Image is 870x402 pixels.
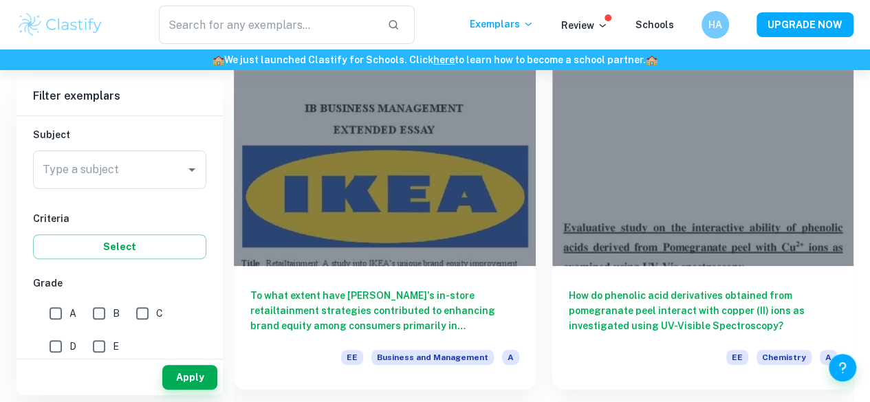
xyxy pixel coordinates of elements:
[820,350,837,365] span: A
[159,5,376,44] input: Search for any exemplars...
[33,276,206,291] h6: Grade
[371,350,494,365] span: Business and Management
[341,350,363,365] span: EE
[17,77,223,115] h6: Filter exemplars
[33,234,206,259] button: Select
[17,11,104,38] img: Clastify logo
[646,54,657,65] span: 🏫
[113,339,119,354] span: E
[702,11,729,38] button: HA
[182,160,202,179] button: Open
[250,288,519,333] h6: To what extent have [PERSON_NAME]'s in-store retailtainment strategies contributed to enhancing b...
[234,40,536,390] a: To what extent have [PERSON_NAME]'s in-store retailtainment strategies contributed to enhancing b...
[569,288,838,333] h6: How do phenolic acid derivatives obtained from pomegranate peel interact with copper (II) ions as...
[552,40,854,390] a: How do phenolic acid derivatives obtained from pomegranate peel interact with copper (II) ions as...
[726,350,748,365] span: EE
[502,350,519,365] span: A
[156,306,163,321] span: C
[561,18,608,33] p: Review
[829,354,856,381] button: Help and Feedback
[33,127,206,142] h6: Subject
[113,306,120,321] span: B
[757,12,853,37] button: UPGRADE NOW
[69,306,76,321] span: A
[433,54,455,65] a: here
[33,211,206,226] h6: Criteria
[708,17,724,32] h6: HA
[635,19,674,30] a: Schools
[3,52,867,67] h6: We just launched Clastify for Schools. Click to learn how to become a school partner.
[213,54,224,65] span: 🏫
[757,350,812,365] span: Chemistry
[470,16,534,32] p: Exemplars
[69,339,76,354] span: D
[162,365,217,390] button: Apply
